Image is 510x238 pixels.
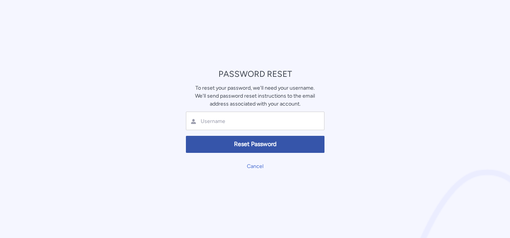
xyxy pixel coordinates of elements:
div: To reset your password, we'll need your username. We'll send password reset instructions to the e... [186,84,324,108]
span: Reset Password [191,140,320,149]
a: Cancel [247,163,264,170]
span: PASSWORD RESET [218,69,292,79]
button: Reset Password [186,136,324,153]
input: Username [200,118,290,125]
iframe: Qualified Messenger [475,203,510,238]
